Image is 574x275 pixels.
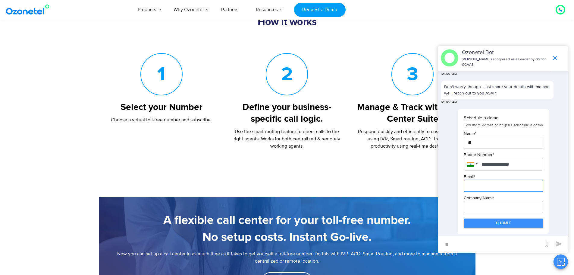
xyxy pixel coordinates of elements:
[441,100,457,104] span: 12:20:21 AM
[462,49,548,57] p: Ozonetel Bot
[464,123,543,127] span: Few more details to help us schedule a demo
[464,115,543,122] p: Schedule a demo
[234,129,340,149] span: Use the smart routing feature to direct calls to the right agents. Works for both centralized & r...
[441,239,540,250] div: new-msg-input
[111,117,212,123] span: Choose a virtual toll-free number and subscribe.
[99,16,475,40] h2: How it works
[549,52,561,64] span: end chat or minimize
[441,49,458,67] img: header
[464,130,543,137] p: Name *
[266,54,307,95] h5: 2
[464,158,479,171] div: India: + 91
[464,195,543,201] p: Company Name
[111,250,463,265] p: Now you can set up a call center in as much time as it takes to get yourself a toll-free number. ...
[464,219,543,228] button: Submit
[358,129,467,149] span: Respond quickly and efficiently to customer queries using IVR, Smart routing, ACD. Track agent pr...
[462,57,548,68] p: [PERSON_NAME] recognized as a Leader by G2 for CCAAS
[554,254,568,269] button: Close chat
[230,101,344,125] h3: Define your business-specific call logic.
[392,54,433,95] h5: 3
[444,84,550,96] p: Don't worry, though - just share your details with me and we'll reach out to you ASAP!
[441,72,457,76] span: 12:20:21 AM
[464,152,543,158] p: Phone Number *
[464,174,543,180] p: Email *
[105,101,218,113] h3: Select your Number
[111,212,463,246] h5: A flexible call center for your toll-free number. No setup costs. Instant Go-live.
[141,54,182,95] h5: 1
[294,3,346,17] a: Request a Demo
[356,101,469,125] h3: Manage & Track with a Call Center Suite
